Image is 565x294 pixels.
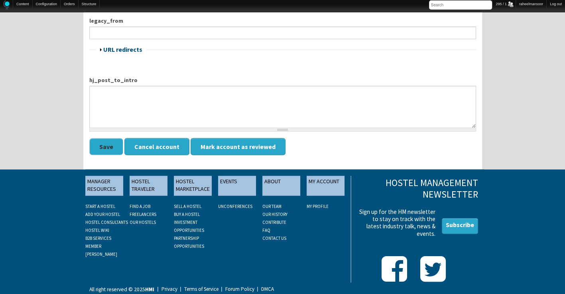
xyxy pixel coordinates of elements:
[89,285,154,294] p: All right reserved © 2025
[262,204,282,209] a: OUR TEAM
[85,220,128,225] a: HOSTEL CONSULTANTS
[174,235,204,249] a: PARTNERSHIP OPPORTUNITIES
[85,176,123,196] a: MANAGER RESOURCES
[174,212,200,217] a: BUY A HOSTEL
[174,176,212,196] a: HOSTEL MARKETPLACE
[218,204,252,209] a: UNCONFERENCES
[85,227,109,233] a: HOSTEL WIKI
[89,76,476,84] label: hj_post_to_intro
[85,243,117,257] a: MEMBER [PERSON_NAME]
[85,204,115,209] a: START A HOSTEL
[262,227,270,233] a: FAQ
[307,204,329,209] a: My Profile
[174,204,201,209] a: SELL A HOSTEL
[262,176,300,196] a: ABOUT
[218,176,256,196] a: EVENTS
[357,177,478,200] h3: Hostel Management Newsletter
[3,0,10,10] img: Home
[89,17,476,25] label: legacy_from
[179,287,219,291] a: Terms of Service
[220,287,254,291] a: Forum Policy
[130,176,167,196] a: HOSTEL TRAVELER
[429,0,492,10] input: Search
[262,235,286,241] a: CONTACT US
[85,235,111,241] a: B2B SERVICES
[89,138,123,155] button: Save
[156,287,177,291] a: Privacy
[262,212,287,217] a: OUR HISTORY
[124,138,189,155] button: Cancel account
[174,220,204,233] a: INVESTMENT OPPORTUNITIES
[85,212,120,217] a: ADD YOUR HOSTEL
[256,287,274,291] a: DMCA
[130,212,156,217] a: FREELANCERS
[262,220,286,225] a: CONTRIBUTE
[442,218,478,234] a: Subscribe
[103,45,142,53] a: URL redirects
[307,176,345,196] a: MY ACCOUNT
[130,220,156,225] a: OUR HOSTELS
[145,286,154,293] strong: HMI
[130,204,150,209] a: FIND A JOB
[191,138,285,155] button: Mark account as reviewed
[357,208,435,237] p: Sign up for the HM newsletter to stay on track with the latest industry talk, news & events.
